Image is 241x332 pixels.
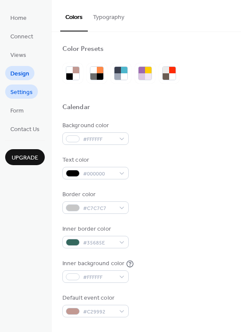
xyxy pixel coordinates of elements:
[62,121,127,130] div: Background color
[83,273,115,282] span: #FFFFFF
[5,149,45,165] button: Upgrade
[5,29,38,43] a: Connect
[5,85,38,99] a: Settings
[10,32,33,41] span: Connect
[83,307,115,316] span: #C29992
[62,225,127,234] div: Inner border color
[10,14,27,23] span: Home
[5,103,29,117] a: Form
[62,190,127,199] div: Border color
[5,10,32,25] a: Home
[5,122,45,136] a: Contact Us
[5,66,34,80] a: Design
[10,106,24,116] span: Form
[83,204,115,213] span: #C7C7C7
[10,51,26,60] span: Views
[12,153,38,163] span: Upgrade
[5,47,31,62] a: Views
[62,45,104,54] div: Color Presets
[10,125,40,134] span: Contact Us
[83,238,115,247] span: #35685E
[10,69,29,78] span: Design
[83,135,115,144] span: #FFFFFF
[62,156,127,165] div: Text color
[83,169,115,179] span: #000000
[62,103,90,112] div: Calendar
[10,88,33,97] span: Settings
[62,259,124,268] div: Inner background color
[62,294,127,303] div: Default event color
